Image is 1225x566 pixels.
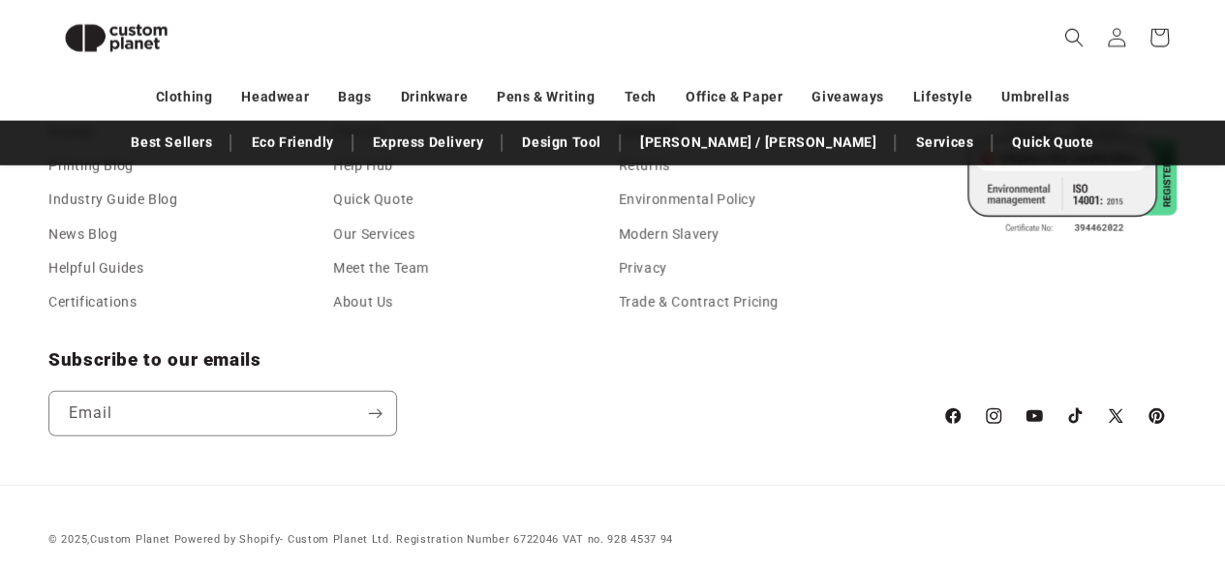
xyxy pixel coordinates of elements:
[913,80,972,114] a: Lifestyle
[48,533,170,546] small: © 2025,
[48,348,923,372] h2: Subscribe to our emails
[48,183,177,217] a: Industry Guide Blog
[902,357,1225,566] iframe: Chat Widget
[333,285,393,319] a: About Us
[333,252,429,285] a: Meet the Team
[1001,80,1069,114] a: Umbrellas
[174,533,281,546] a: Powered by Shopify
[48,285,137,319] a: Certifications
[512,126,611,160] a: Design Tool
[619,252,667,285] a: Privacy
[619,285,779,319] a: Trade & Contract Pricing
[241,126,343,160] a: Eco Friendly
[686,80,782,114] a: Office & Paper
[156,80,213,114] a: Clothing
[624,80,656,114] a: Tech
[353,391,396,436] button: Subscribe
[967,138,1177,235] img: ISO 14001 Certified
[630,126,886,160] a: [PERSON_NAME] / [PERSON_NAME]
[48,218,117,252] a: News Blog
[1002,126,1104,160] a: Quick Quote
[1053,16,1095,59] summary: Search
[619,149,670,183] a: Returns
[174,533,673,546] small: - Custom Planet Ltd. Registration Number 6722046 VAT no. 928 4537 94
[812,80,883,114] a: Giveaways
[48,252,143,285] a: Helpful Guides
[619,218,720,252] a: Modern Slavery
[333,218,414,252] a: Our Services
[363,126,494,160] a: Express Delivery
[121,126,222,160] a: Best Sellers
[338,80,371,114] a: Bags
[241,80,309,114] a: Headwear
[333,183,413,217] a: Quick Quote
[90,533,170,546] a: Custom Planet
[48,149,134,183] a: Printing Blog
[333,149,393,183] a: Help Hub
[48,8,184,69] img: Custom Planet
[401,80,468,114] a: Drinkware
[619,183,756,217] a: Environmental Policy
[497,80,595,114] a: Pens & Writing
[905,126,983,160] a: Services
